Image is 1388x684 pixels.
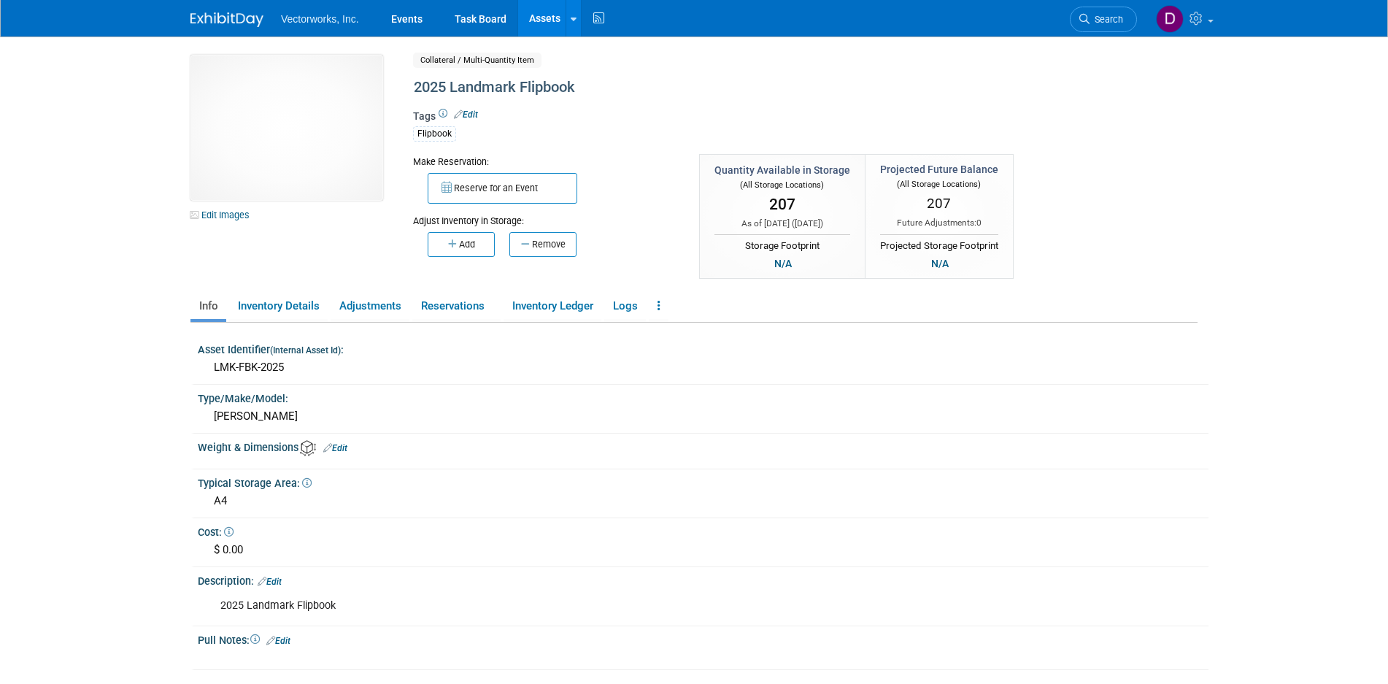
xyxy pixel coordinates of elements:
[190,55,383,201] img: View Images
[258,577,282,587] a: Edit
[770,255,796,272] div: N/A
[604,293,646,319] a: Logs
[198,437,1208,456] div: Weight & Dimensions
[281,13,359,25] span: Vectorworks, Inc.
[190,206,255,224] a: Edit Images
[1070,7,1137,32] a: Search
[209,539,1198,561] div: $ 0.00
[198,477,312,489] span: Typical Storage Area:
[412,293,501,319] a: Reservations
[190,293,226,319] a: Info
[270,345,341,356] small: (Internal Asset Id)
[714,177,850,191] div: (All Storage Locations)
[454,109,478,120] a: Edit
[714,163,850,177] div: Quantity Available in Storage
[880,217,998,229] div: Future Adjustments:
[880,234,998,253] div: Projected Storage Footprint
[300,440,316,456] img: Asset Weight and Dimensions
[714,218,850,230] div: As of [DATE] ( )
[413,53,541,68] span: Collateral / Multi-Quantity Item
[266,636,290,646] a: Edit
[976,218,982,228] span: 0
[795,218,820,228] span: [DATE]
[413,109,1077,151] div: Tags
[769,196,795,213] span: 207
[323,443,347,453] a: Edit
[927,195,951,212] span: 207
[413,126,456,142] div: Flipbook
[209,405,1198,428] div: [PERSON_NAME]
[880,177,998,191] div: (All Storage Locations)
[198,388,1208,406] div: Type/Make/Model:
[198,629,1208,648] div: Pull Notes:
[509,232,577,257] button: Remove
[504,293,601,319] a: Inventory Ledger
[209,490,1198,512] div: A4
[428,173,577,204] button: Reserve for an Event
[229,293,328,319] a: Inventory Details
[413,204,677,228] div: Adjust Inventory in Storage:
[1156,5,1184,33] img: Don Hall
[413,154,677,169] div: Make Reservation:
[331,293,409,319] a: Adjustments
[198,521,1208,539] div: Cost:
[198,339,1208,357] div: Asset Identifier :
[428,232,495,257] button: Add
[190,12,263,27] img: ExhibitDay
[714,234,850,253] div: Storage Footprint
[927,255,953,272] div: N/A
[880,162,998,177] div: Projected Future Balance
[1090,14,1123,25] span: Search
[198,570,1208,589] div: Description:
[409,74,1077,101] div: 2025 Landmark Flipbook
[209,356,1198,379] div: LMK-FBK-2025
[210,591,1018,620] div: 2025 Landmark Flipbook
